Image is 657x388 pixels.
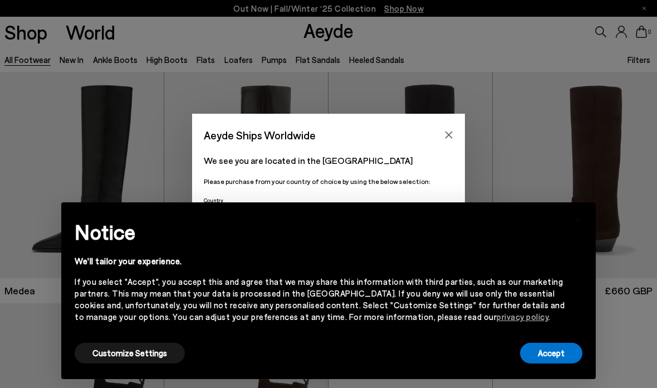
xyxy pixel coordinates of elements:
button: Close this notice [565,206,591,232]
span: × [574,211,582,227]
span: Aeyde Ships Worldwide [204,125,316,145]
button: Accept [520,343,582,363]
button: Customize Settings [75,343,185,363]
div: We'll tailor your experience. [75,255,565,267]
h2: Notice [75,217,565,246]
button: Close [440,127,457,143]
div: If you select "Accept", you accept this and agree that we may share this information with third p... [75,276,565,323]
p: Please purchase from your country of choice by using the below selection: [204,176,453,187]
p: We see you are located in the [GEOGRAPHIC_DATA] [204,154,453,167]
a: privacy policy [497,312,548,322]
